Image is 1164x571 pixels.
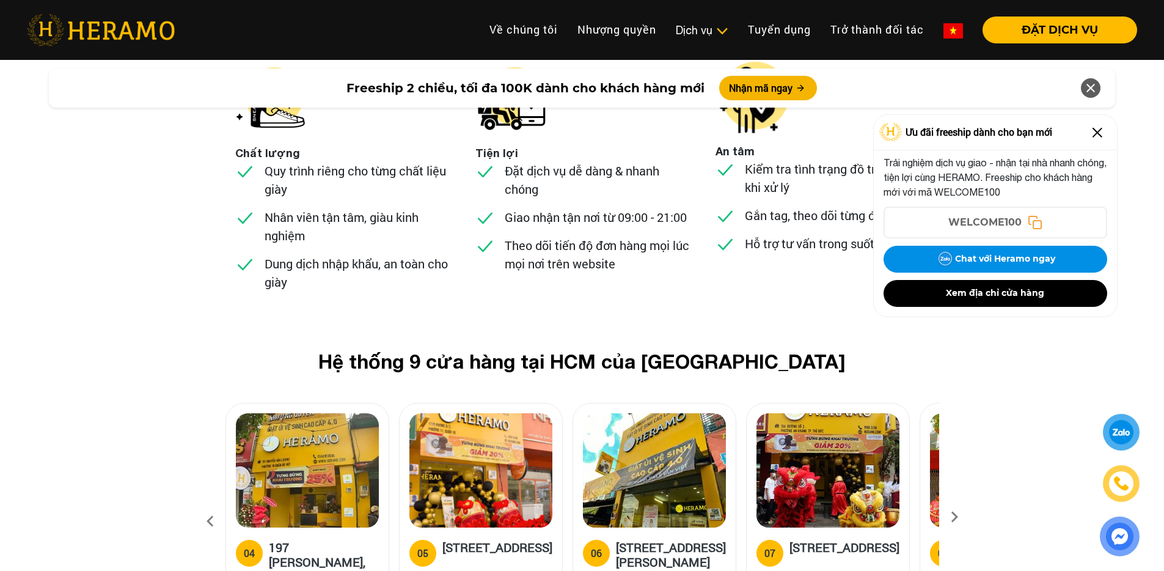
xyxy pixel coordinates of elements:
img: checked.svg [475,161,495,181]
button: Nhận mã ngay [719,76,817,100]
span: Freeship 2 chiều, tối đa 100K dành cho khách hàng mới [346,79,705,97]
p: Kiểm tra tình trạng đồ trước & sau khi xử lý [745,160,929,196]
h5: [STREET_ADDRESS] [442,540,552,564]
img: Zalo [935,249,955,269]
div: 04 [244,546,255,561]
img: checked.svg [235,161,255,181]
p: Giao nhận tận nơi từ 09:00 - 21:00 [505,208,687,226]
div: Dịch vụ [676,22,728,39]
div: 06 [591,546,602,561]
button: Chat với Heramo ngay [884,246,1107,273]
p: Trải nghiệm dịch vụ giao - nhận tại nhà nhanh chóng, tiện lợi cùng HERAMO. Freeship cho khách hàn... [884,155,1107,199]
a: Trở thành đối tác [821,17,934,43]
p: Hỗ trợ tư vấn trong suốt quá trình [745,234,926,252]
img: checked.svg [475,208,495,227]
img: vn-flag.png [943,23,963,39]
p: Theo dõi tiến độ đơn hàng mọi lúc mọi nơi trên website [505,236,689,273]
a: Nhượng quyền [568,17,666,43]
img: Close [1088,123,1107,142]
p: Dung dịch nhập khẩu, an toàn cho giày [265,254,449,291]
span: Ưu đãi freeship dành cho bạn mới [906,125,1052,139]
p: Gắn tag, theo dõi từng đôi giày [745,206,911,224]
div: 08 [938,546,949,561]
img: checked.svg [716,206,735,226]
img: Logo [879,123,902,141]
img: heramo-179b-duong-3-thang-2-phuong-11-quan-10 [409,413,552,528]
h2: Hệ thống 9 cửa hàng tại HCM của [GEOGRAPHIC_DATA] [245,350,920,373]
img: heramo-15a-duong-so-2-phuong-an-khanh-thu-duc [756,413,899,528]
img: checked.svg [716,160,735,179]
img: heramo-logo.png [27,14,175,46]
img: checked.svg [716,234,735,254]
a: Về chúng tôi [480,17,568,43]
img: checked.svg [475,236,495,256]
img: checked.svg [235,208,255,227]
img: heramo-314-le-van-viet-phuong-tang-nhon-phu-b-quan-9 [583,413,726,528]
div: 05 [417,546,428,561]
button: Xem địa chỉ cửa hàng [884,280,1107,307]
a: Tuyển dụng [738,17,821,43]
p: Nhân viên tận tâm, giàu kinh nghiệm [265,208,449,245]
li: An tâm [716,143,755,160]
li: Chất lượng [235,145,300,161]
img: checked.svg [235,254,255,274]
div: 07 [764,546,775,561]
p: Đặt dịch vụ dễ dàng & nhanh chóng [505,161,689,198]
a: phone-icon [1105,467,1138,500]
img: subToggleIcon [716,25,728,37]
img: phone-icon [1113,476,1129,492]
img: heramo-398-duong-hoang-dieu-phuong-2-quan-4 [930,413,1073,528]
h5: [STREET_ADDRESS] [789,540,899,564]
p: Quy trình riêng cho từng chất liệu giày [265,161,449,198]
a: ĐẶT DỊCH VỤ [973,24,1137,35]
span: WELCOME100 [948,215,1022,230]
li: Tiện lợi [475,145,518,161]
button: ĐẶT DỊCH VỤ [983,17,1137,43]
img: heramo-197-nguyen-van-luong [236,413,379,528]
h5: [STREET_ADDRESS][PERSON_NAME] [616,540,726,569]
